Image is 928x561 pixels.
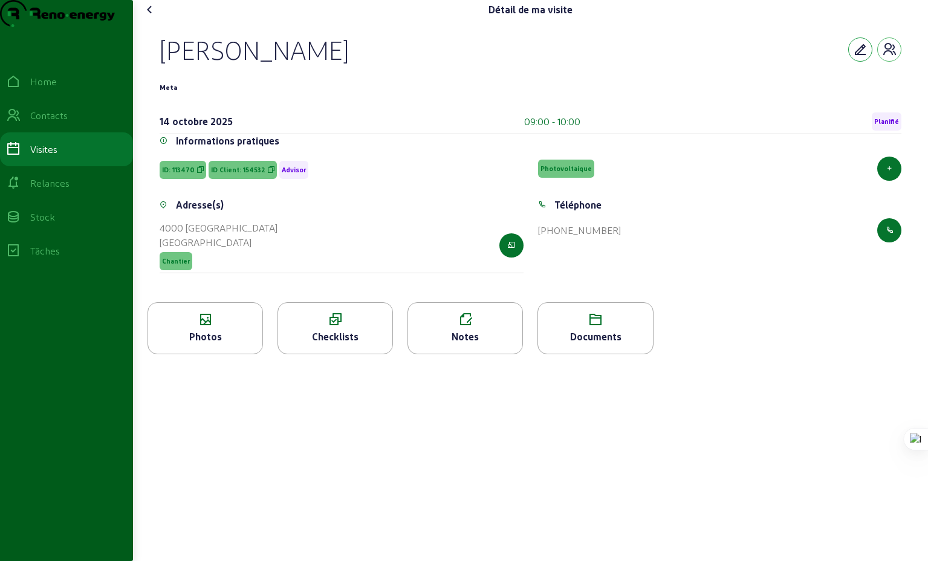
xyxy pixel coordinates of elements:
[148,329,262,344] div: Photos
[160,221,277,235] div: 4000 [GEOGRAPHIC_DATA]
[160,80,177,95] div: Meta
[488,2,573,17] div: Détail de ma visite
[538,329,652,344] div: Documents
[30,74,57,89] div: Home
[160,34,349,65] div: [PERSON_NAME]
[538,223,621,238] div: [PHONE_NUMBER]
[524,114,580,129] div: 09:00 - 10:00
[160,235,277,250] div: [GEOGRAPHIC_DATA]
[30,176,70,190] div: Relances
[176,198,224,212] div: Adresse(s)
[278,329,392,344] div: Checklists
[162,166,195,174] span: ID: 113470
[211,166,265,174] span: ID Client: 154532
[176,134,279,148] div: Informations pratiques
[874,117,899,126] span: Planifié
[282,166,306,174] span: Advisor
[30,210,55,224] div: Stock
[540,164,592,173] span: Photovoltaique
[408,329,522,344] div: Notes
[30,142,57,157] div: Visites
[554,198,602,212] div: Téléphone
[162,257,190,265] span: Chantier
[30,244,60,258] div: Tâches
[160,114,233,129] div: 14 octobre 2025
[30,108,68,123] div: Contacts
